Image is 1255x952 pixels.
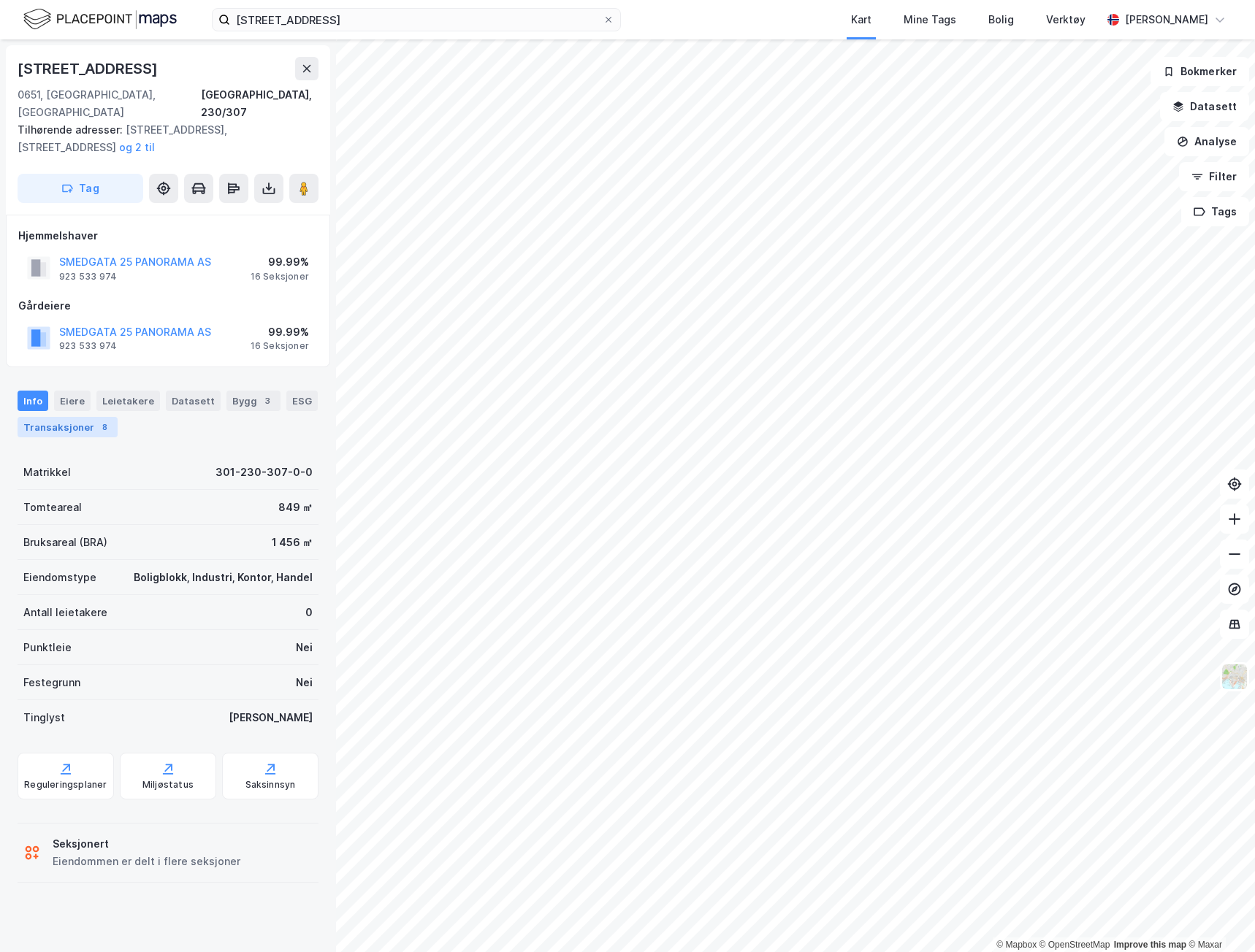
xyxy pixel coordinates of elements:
[23,7,177,32] img: logo.f888ab2527a4732fd821a326f86c7f29.svg
[1182,882,1255,952] div: Kontrollprogram for chat
[134,569,313,586] div: Boligblokk, Industri, Kontor, Handel
[278,499,313,516] div: 849 ㎡
[229,709,313,726] div: [PERSON_NAME]
[23,464,71,481] div: Matrikkel
[1040,940,1110,950] a: OpenStreetMap
[18,297,318,315] div: Gårdeiere
[18,391,48,411] div: Info
[18,227,318,245] div: Hjemmelshaver
[201,86,318,121] div: [GEOGRAPHIC_DATA], 230/307
[1114,940,1186,950] a: Improve this map
[1125,11,1208,28] div: [PERSON_NAME]
[18,417,118,437] div: Transaksjoner
[272,534,313,551] div: 1 456 ㎡
[23,674,80,691] div: Festegrunn
[166,391,221,411] div: Datasett
[18,174,143,203] button: Tag
[1164,127,1249,156] button: Analyse
[296,674,313,691] div: Nei
[1151,57,1249,86] button: Bokmerker
[59,340,117,352] div: 923 533 974
[24,779,107,791] div: Reguleringsplaner
[23,639,72,656] div: Punktleie
[230,9,603,31] input: Søk på adresse, matrikkel, gårdeiere, leietakere eller personer
[305,604,313,621] div: 0
[286,391,318,411] div: ESG
[245,779,296,791] div: Saksinnsyn
[18,121,307,156] div: [STREET_ADDRESS], [STREET_ADDRESS]
[260,394,275,408] div: 3
[251,271,309,283] div: 16 Seksjoner
[1221,663,1248,691] img: Z
[988,11,1014,28] div: Bolig
[251,323,309,341] div: 99.99%
[23,499,82,516] div: Tomteareal
[251,253,309,271] div: 99.99%
[18,123,126,136] span: Tilhørende adresser:
[296,639,313,656] div: Nei
[53,835,240,853] div: Seksjonert
[97,420,112,434] div: 8
[23,604,107,621] div: Antall leietakere
[996,940,1037,950] a: Mapbox
[59,271,117,283] div: 923 533 974
[904,11,956,28] div: Mine Tags
[215,464,313,481] div: 301-230-307-0-0
[23,534,107,551] div: Bruksareal (BRA)
[1046,11,1086,28] div: Verktøy
[96,391,160,411] div: Leietakere
[23,569,96,586] div: Eiendomstype
[53,853,240,870] div: Eiendommen er delt i flere seksjoner
[1179,162,1249,191] button: Filter
[1160,92,1249,121] button: Datasett
[851,11,871,28] div: Kart
[1181,197,1249,226] button: Tags
[18,57,161,80] div: [STREET_ADDRESS]
[23,709,65,726] div: Tinglyst
[18,86,201,121] div: 0651, [GEOGRAPHIC_DATA], [GEOGRAPHIC_DATA]
[142,779,194,791] div: Miljøstatus
[1182,882,1255,952] iframe: Chat Widget
[251,340,309,352] div: 16 Seksjoner
[54,391,91,411] div: Eiere
[226,391,281,411] div: Bygg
